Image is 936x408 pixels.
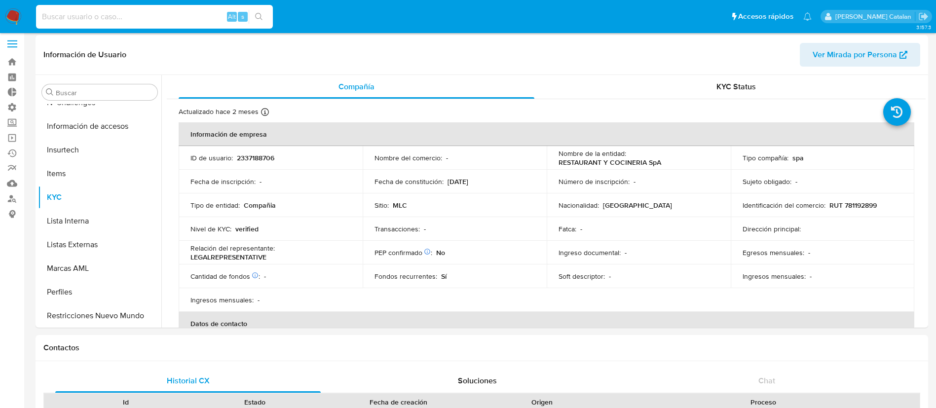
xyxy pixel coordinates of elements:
p: - [634,177,636,186]
input: Buscar usuario o caso... [36,10,273,23]
button: Listas Externas [38,233,161,257]
p: Cantidad de fondos : [190,272,260,281]
span: Accesos rápidos [738,11,793,22]
p: Egresos mensuales : [743,248,804,257]
p: Identificación del comercio : [743,201,825,210]
p: Sí [441,272,447,281]
p: RUT 781192899 [829,201,877,210]
p: Nombre del comercio : [374,153,442,162]
span: Ver Mirada por Persona [813,43,897,67]
span: Soluciones [458,375,497,386]
p: - [260,177,262,186]
p: Transacciones : [374,224,420,233]
span: Compañía [338,81,374,92]
div: Id [68,397,184,407]
p: - [446,153,448,162]
p: Fecha de inscripción : [190,177,256,186]
p: Nacionalidad : [559,201,599,210]
p: - [424,224,426,233]
p: - [625,248,627,257]
button: Información de accesos [38,114,161,138]
th: Datos de contacto [179,312,914,335]
p: - [264,272,266,281]
span: KYC Status [716,81,756,92]
p: Nivel de KYC : [190,224,231,233]
p: RESTAURANT Y COCINERIA SpA [559,158,661,167]
p: Compañia [244,201,276,210]
p: MLC [393,201,407,210]
p: Actualizado hace 2 meses [179,107,259,116]
p: Fondos recurrentes : [374,272,437,281]
p: [GEOGRAPHIC_DATA] [603,201,672,210]
p: Número de inscripción : [559,177,630,186]
a: Salir [918,11,929,22]
p: No [436,248,445,257]
p: spa [792,153,804,162]
p: - [810,272,812,281]
h1: Información de Usuario [43,50,126,60]
p: - [580,224,582,233]
p: [DATE] [448,177,468,186]
span: Historial CX [167,375,210,386]
p: Ingreso documental : [559,248,621,257]
span: s [241,12,244,21]
p: rociodaniela.benavidescatalan@mercadolibre.cl [835,12,915,21]
button: Ver Mirada por Persona [800,43,920,67]
p: - [795,177,797,186]
a: Notificaciones [803,12,812,21]
button: search-icon [249,10,269,24]
p: Dirección principal : [743,224,801,233]
h1: Contactos [43,343,920,353]
button: Items [38,162,161,185]
p: Ingresos mensuales : [190,296,254,304]
button: Marcas AML [38,257,161,280]
p: - [258,296,260,304]
p: Sujeto obligado : [743,177,791,186]
button: Restricciones Nuevo Mundo [38,304,161,328]
span: Alt [228,12,236,21]
p: - [609,272,611,281]
input: Buscar [56,88,153,97]
p: LEGALREPRESENTATIVE [190,253,266,261]
p: Sitio : [374,201,389,210]
p: Relación del representante : [190,244,275,253]
p: 2337188706 [237,153,274,162]
div: Fecha de creación [327,397,471,407]
p: ID de usuario : [190,153,233,162]
button: Insurtech [38,138,161,162]
div: Origen [485,397,600,407]
div: Proceso [614,397,913,407]
p: Nombre de la entidad : [559,149,626,158]
span: Chat [758,375,775,386]
th: Información de empresa [179,122,914,146]
p: Fatca : [559,224,576,233]
button: Lista Interna [38,209,161,233]
div: Estado [197,397,313,407]
p: Tipo de entidad : [190,201,240,210]
button: Buscar [46,88,54,96]
button: Perfiles [38,280,161,304]
p: Fecha de constitución : [374,177,444,186]
p: verified [235,224,259,233]
button: KYC [38,185,161,209]
p: PEP confirmado : [374,248,432,257]
p: - [808,248,810,257]
p: Soft descriptor : [559,272,605,281]
p: Ingresos mensuales : [743,272,806,281]
p: Tipo compañía : [743,153,788,162]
